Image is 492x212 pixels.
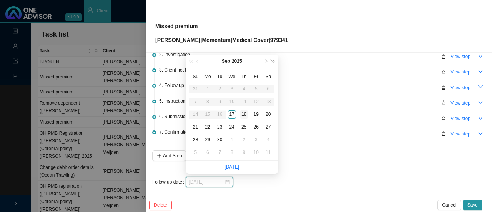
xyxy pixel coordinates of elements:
td: 2025-09-21 [189,121,202,134]
div: 14 [191,110,199,119]
th: Sa [262,70,274,83]
td: 2025-10-02 [238,134,250,146]
div: 5 [252,85,260,93]
span: down [478,100,483,105]
div: 10 [228,98,236,106]
span: 4. Follow up [159,82,184,89]
input: Select date [189,178,224,186]
div: 20 [264,110,272,119]
td: 2025-09-06 [262,83,274,95]
button: next-year [262,55,269,68]
th: Tu [214,70,226,83]
div: 31 [191,85,199,93]
button: Cancel [437,200,461,210]
span: Medical Cover [232,37,269,43]
label: Follow up date [152,177,186,187]
div: 1 [204,85,212,93]
div: 26 [252,123,260,131]
div: 17 [228,110,236,119]
td: 2025-10-05 [189,146,202,159]
span: 6. Submission [159,113,188,120]
div: 8 [228,149,236,157]
td: 2025-09-20 [262,108,274,121]
td: 2025-09-08 [202,95,214,108]
span: Save [467,201,478,209]
td: 2025-09-16 [214,108,226,121]
td: 2025-09-07 [189,95,202,108]
a: [DATE] [224,164,239,170]
span: down [478,69,483,74]
td: 2025-10-07 [214,146,226,159]
span: alert [441,70,446,74]
span: 7. Confirmation of works done [159,128,220,136]
div: 27 [264,123,272,131]
div: 5 [191,149,199,157]
div: 23 [216,123,224,131]
td: 2025-09-02 [214,83,226,95]
td: 2025-09-24 [226,121,238,134]
div: 19 [252,110,260,119]
div: 30 [216,136,224,144]
span: alert [441,100,446,105]
td: 2025-09-30 [214,134,226,146]
div: 9 [240,149,248,157]
td: 2025-09-18 [238,108,250,121]
span: alert [441,131,446,136]
td: 2025-09-25 [238,121,250,134]
div: 7 [216,149,224,157]
div: 28 [191,136,199,144]
td: 2025-10-11 [262,146,274,159]
span: 2. Investigation [159,51,190,58]
div: 6 [204,149,212,157]
button: View step [446,51,475,62]
td: 2025-10-06 [202,146,214,159]
td: 2025-09-17 [226,108,238,121]
p: [PERSON_NAME] | | | 979341 [155,36,288,44]
div: 10 [252,149,260,157]
td: 2025-09-12 [250,95,263,108]
div: 6 [264,85,272,93]
span: alert [441,54,446,59]
span: Delete [154,201,167,209]
span: plus [157,154,161,158]
span: alert [441,85,446,90]
span: View step [450,68,470,76]
div: 12 [252,98,260,106]
button: View step [446,98,475,109]
span: down [478,53,483,59]
div: 16 [216,110,224,119]
button: View step [446,129,475,139]
span: View step [450,84,470,92]
td: 2025-09-01 [202,83,214,95]
td: 2025-09-14 [189,108,202,121]
div: 11 [264,149,272,157]
button: Delete [149,200,172,210]
div: 2 [216,85,224,93]
div: 3 [228,85,236,93]
td: 2025-09-03 [226,83,238,95]
button: Save [463,200,482,210]
th: Th [238,70,250,83]
button: View step [446,67,475,77]
div: 2 [240,136,248,144]
span: Cancel [442,201,456,209]
div: 9 [216,98,224,106]
p: Missed premium [155,22,288,30]
td: 2025-10-04 [262,134,274,146]
td: 2025-09-19 [250,108,263,121]
td: 2025-09-22 [202,121,214,134]
td: 2025-09-11 [238,95,250,108]
div: 15 [204,110,212,119]
button: year panel [232,55,242,68]
span: View step [450,53,470,60]
div: 22 [204,123,212,131]
div: 13 [264,98,272,106]
span: down [478,115,483,121]
span: View step [450,99,470,107]
button: month panel [222,55,230,68]
div: 4 [240,85,248,93]
span: 3. Client notification (1) [159,66,206,74]
div: 4 [264,136,272,144]
div: 24 [228,123,236,131]
span: View step [450,130,470,138]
